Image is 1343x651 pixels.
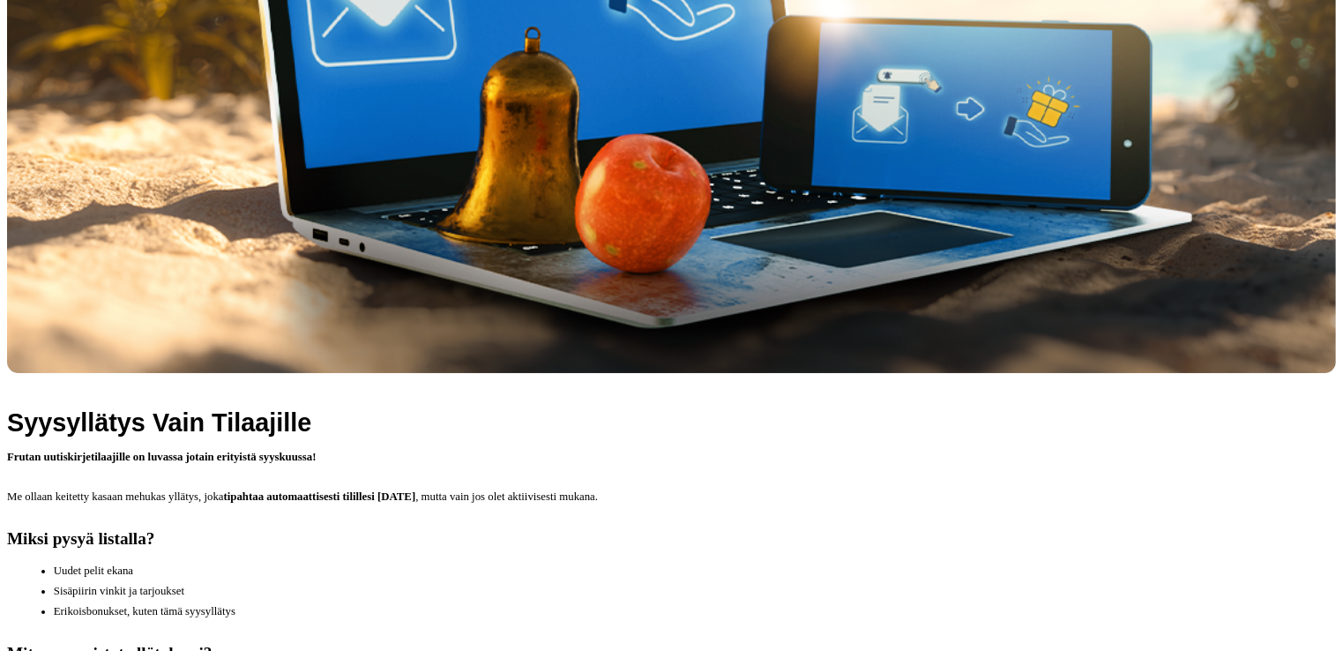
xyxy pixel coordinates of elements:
[7,451,317,463] strong: Frutan uutiskirjetilaajille on luvassa jotain erityistä syyskuussa!
[54,603,1336,620] li: Erikoisbonukset, kuten tämä syysyllätys
[224,490,416,503] strong: tipahtaa automaattisesti tilillesi [DATE]
[54,563,1336,580] li: Uudet pelit ekana
[7,408,1336,438] h1: Syysyllätys Vain Tilaajille
[54,583,1336,600] li: Sisäpiirin vinkit ja tarjoukset
[7,489,1336,505] p: Me ollaan keitetty kasaan mehukas yllätys, joka , mutta vain jos olet aktiivisesti mukana.
[7,529,154,548] span: Miksi pysyä listalla?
